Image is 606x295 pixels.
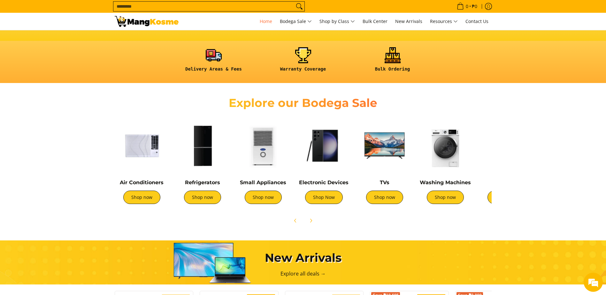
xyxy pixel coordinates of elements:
span: New Arrivals [395,18,422,24]
img: Refrigerators [175,118,230,173]
a: Shop now [487,191,525,204]
span: Bulk Center [363,18,387,24]
a: Shop by Class [316,13,358,30]
span: • [455,3,479,10]
a: Washing Machines [420,179,471,185]
a: Shop now [427,191,464,204]
a: Bulk Center [359,13,391,30]
h2: Explore our Bodega Sale [211,96,396,110]
a: Explore all deals → [280,270,326,277]
a: Contact Us [462,13,492,30]
a: Shop now [366,191,403,204]
span: Shop by Class [319,18,355,26]
button: Search [294,2,304,11]
a: Shop now [123,191,160,204]
img: Small Appliances [236,118,290,173]
span: Home [260,18,272,24]
img: TVs [357,118,412,173]
span: Contact Us [465,18,488,24]
a: Shop Now [305,191,343,204]
span: Resources [430,18,458,26]
button: Next [304,214,318,228]
a: Home [257,13,275,30]
span: 0 [465,4,469,9]
a: Small Appliances [240,179,286,185]
img: Electronic Devices [297,118,351,173]
a: Shop now [245,191,282,204]
a: New Arrivals [392,13,426,30]
a: <h6><strong>Warranty Coverage</strong></h6> [262,47,345,77]
a: Resources [427,13,461,30]
a: Shop now [184,191,221,204]
button: Previous [288,214,303,228]
span: ₱0 [471,4,478,9]
img: Washing Machines [418,118,472,173]
a: <h6><strong>Bulk Ordering</strong></h6> [351,47,434,77]
a: TVs [380,179,389,185]
img: Mang Kosme: Your Home Appliances Warehouse Sale Partner! [115,16,179,27]
a: Air Conditioners [120,179,164,185]
a: Electronic Devices [299,179,349,185]
a: Refrigerators [185,179,220,185]
a: <h6><strong>Delivery Areas & Fees</strong></h6> [172,47,255,77]
span: Bodega Sale [280,18,312,26]
img: Air Conditioners [115,118,169,173]
img: Cookers [479,118,533,173]
a: Bodega Sale [277,13,315,30]
nav: Main Menu [185,13,492,30]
